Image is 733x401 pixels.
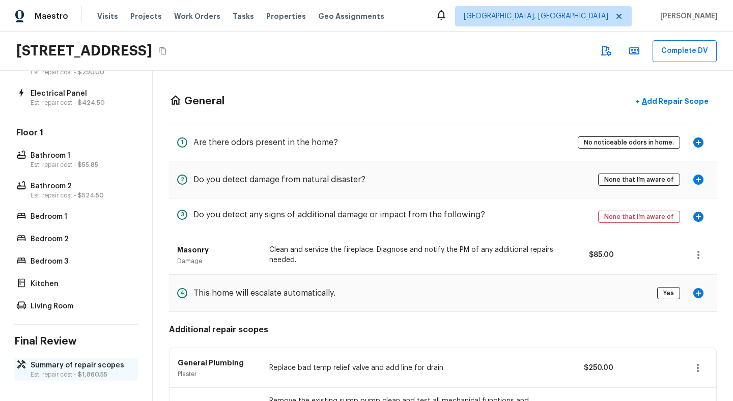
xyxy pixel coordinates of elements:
[31,68,132,76] p: Est. repair cost -
[660,288,678,298] span: Yes
[177,245,257,255] p: Masonry
[640,96,709,106] p: Add Repair Scope
[193,288,335,299] h5: This home will escalate automatically.
[78,162,98,168] span: $55.85
[266,11,306,21] span: Properties
[31,301,132,311] p: Living Room
[580,137,678,148] span: No noticeable odors in home.
[193,209,485,220] h5: Do you detect any signs of additional damage or impact from the following?
[31,161,132,169] p: Est. repair cost -
[601,175,678,185] span: None that I’m aware of
[627,91,717,112] button: +Add Repair Scope
[174,11,220,21] span: Work Orders
[31,256,132,267] p: Bedroom 3
[177,137,187,148] div: 1
[464,11,608,21] span: [GEOGRAPHIC_DATA], [GEOGRAPHIC_DATA]
[177,257,257,265] p: Damage
[31,99,132,107] p: Est. repair cost -
[130,11,162,21] span: Projects
[31,234,132,244] p: Bedroom 2
[653,40,717,62] button: Complete DV
[78,100,105,106] span: $424.50
[31,151,132,161] p: Bathroom 1
[193,137,338,148] h5: Are there odors present in the home?
[193,174,365,185] h5: Do you detect damage from natural disaster?
[656,11,718,21] span: [PERSON_NAME]
[16,42,152,60] h2: [STREET_ADDRESS]
[31,181,132,191] p: Bathroom 2
[178,370,257,378] p: Plaster
[169,324,717,335] h5: Additional repair scopes
[233,13,254,20] span: Tasks
[568,250,614,260] p: $85.00
[31,212,132,222] p: Bedroom 1
[177,288,187,298] div: 4
[177,175,187,185] div: 2
[35,11,68,21] span: Maestro
[31,191,132,199] p: Est. repair cost -
[31,370,132,379] p: Est. repair cost -
[156,44,170,58] button: Copy Address
[177,210,187,220] div: 3
[318,11,384,21] span: Geo Assignments
[31,360,132,370] p: Summary of repair scopes
[78,192,104,198] span: $524.50
[269,245,556,265] p: Clean and service the fireplace. Diagnose and notify the PM of any additional repairs needed.
[14,335,138,348] h4: Final Review
[97,11,118,21] span: Visits
[31,279,132,289] p: Kitchen
[178,358,257,368] p: General Plumbing
[269,363,555,373] p: Replace bad temp relief valve and add line for drain
[601,212,678,222] span: None that I’m aware of
[31,89,132,99] p: Electrical Panel
[78,371,107,378] span: $1,860.55
[14,127,138,140] h5: Floor 1
[78,69,104,75] span: $290.00
[184,95,224,108] h4: General
[568,363,613,373] p: $250.00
